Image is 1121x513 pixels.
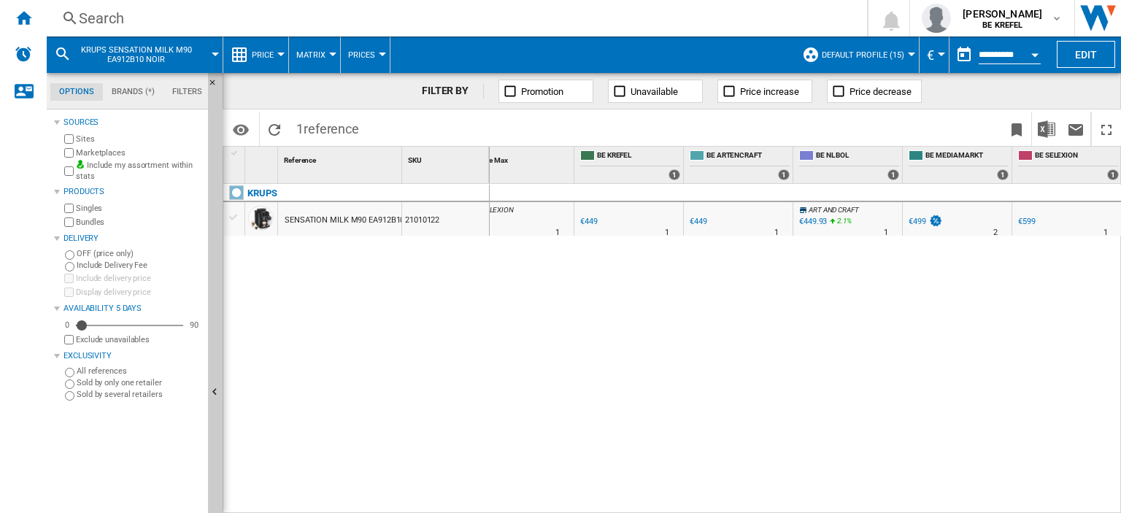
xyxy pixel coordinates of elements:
div: FILTER BY [422,84,484,99]
input: All references [65,368,74,377]
div: Search [79,8,829,28]
div: Matrix [296,36,333,73]
button: Reload [260,112,289,146]
span: Price decrease [850,86,912,97]
label: Sites [76,134,202,144]
div: Reference Sort None [281,147,401,169]
button: Price increase [717,80,812,103]
button: Options [226,116,255,142]
img: alerts-logo.svg [15,45,32,63]
div: SKU Sort None [405,147,489,169]
md-tab-item: Brands (*) [103,83,163,101]
md-menu: Currency [920,36,949,73]
span: Promotion [521,86,563,97]
div: Delivery Time : 2 days [993,225,998,240]
div: BE ARTENCRAFT 1 offers sold by BE ARTENCRAFT [687,147,793,183]
div: 21010122 [402,202,489,236]
i: % [836,215,844,232]
img: promotionV3.png [928,215,943,227]
label: Include Delivery Fee [77,260,202,271]
span: Price [252,50,274,60]
div: Delivery Time : 1 day [774,225,779,240]
div: Availability 5 Days [63,303,202,315]
span: SKU [408,156,422,164]
img: excel-24x24.png [1038,120,1055,138]
span: Unavailable [631,86,678,97]
div: Sort None [281,147,401,169]
label: Marketplaces [76,147,202,158]
label: Bundles [76,217,202,228]
button: Download in Excel [1032,112,1061,146]
div: Delivery Time : 1 day [555,225,560,240]
label: Singles [76,203,202,214]
label: Sold by only one retailer [77,377,202,388]
label: Include my assortment within stats [76,160,202,182]
button: Price decrease [827,80,922,103]
div: 1 offers sold by BE MEDIAMARKT [997,169,1009,180]
md-tab-item: Options [50,83,103,101]
div: €449.93 [797,215,827,229]
input: Include Delivery Fee [65,262,74,271]
input: Include delivery price [64,274,74,283]
label: Sold by several retailers [77,389,202,400]
span: Matrix [296,50,325,60]
div: Products [63,186,202,198]
button: Hide [208,73,226,99]
md-tab-item: Filters [163,83,211,101]
button: Open calendar [1022,39,1048,66]
label: Display delivery price [76,287,202,298]
span: BE MEDIAMARKT [925,150,1009,163]
input: Sites [64,134,74,144]
input: Display delivery price [64,335,74,344]
div: €449 [578,215,598,229]
input: Singles [64,204,74,213]
div: Profile Max Sort None [468,147,574,169]
button: Prices [348,36,382,73]
button: Default profile (15) [822,36,912,73]
button: Promotion [498,80,593,103]
div: Delivery Time : 1 day [665,225,669,240]
span: Default profile (15) [822,50,904,60]
div: Delivery Time : 1 day [884,225,888,240]
div: €499 [906,215,943,229]
div: €449.93 [799,217,827,226]
div: 1 offers sold by BE ARTENCRAFT [778,169,790,180]
div: Exclusivity [63,350,202,362]
input: Display delivery price [64,288,74,297]
span: 2.1 [837,217,847,225]
div: 1 offers sold by BE SELEXION [1107,169,1119,180]
button: md-calendar [949,40,979,69]
div: BE MEDIAMARKT 1 offers sold by BE MEDIAMARKT [906,147,1012,183]
div: Delivery [63,233,202,244]
button: Send this report by email [1061,112,1090,146]
button: Bookmark this report [1002,112,1031,146]
div: €449 [690,217,707,226]
button: Unavailable [608,80,703,103]
span: Price increase [740,86,799,97]
div: BE KREFEL 1 offers sold by BE KREFEL [577,147,683,183]
div: Delivery Time : 1 day [1103,225,1108,240]
div: 1 offers sold by BE KREFEL [669,169,680,180]
button: Price [252,36,281,73]
b: BE KREFEL [982,20,1022,30]
input: Sold by only one retailer [65,379,74,389]
div: 90 [186,320,202,331]
div: 1 offers sold by BE NL BOL [887,169,899,180]
span: BE KREFEL [597,150,680,163]
div: KRUPS SENSATION MILK M90 EA912B10 NOIR [54,36,215,73]
button: € [927,36,941,73]
button: KRUPS SENSATION MILK M90 EA912B10 NOIR [77,36,209,73]
span: 1 [289,112,366,142]
div: Default profile (15) [802,36,912,73]
input: Marketplaces [64,148,74,158]
div: Sort None [468,147,574,169]
label: Exclude unavailables [76,334,202,345]
span: Prices [348,50,375,60]
div: €599 [1018,217,1036,226]
div: 0 [61,320,73,331]
button: Maximize [1092,112,1121,146]
span: ART AND CRAFT [809,206,859,214]
input: OFF (price only) [65,250,74,260]
span: € [927,47,934,63]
